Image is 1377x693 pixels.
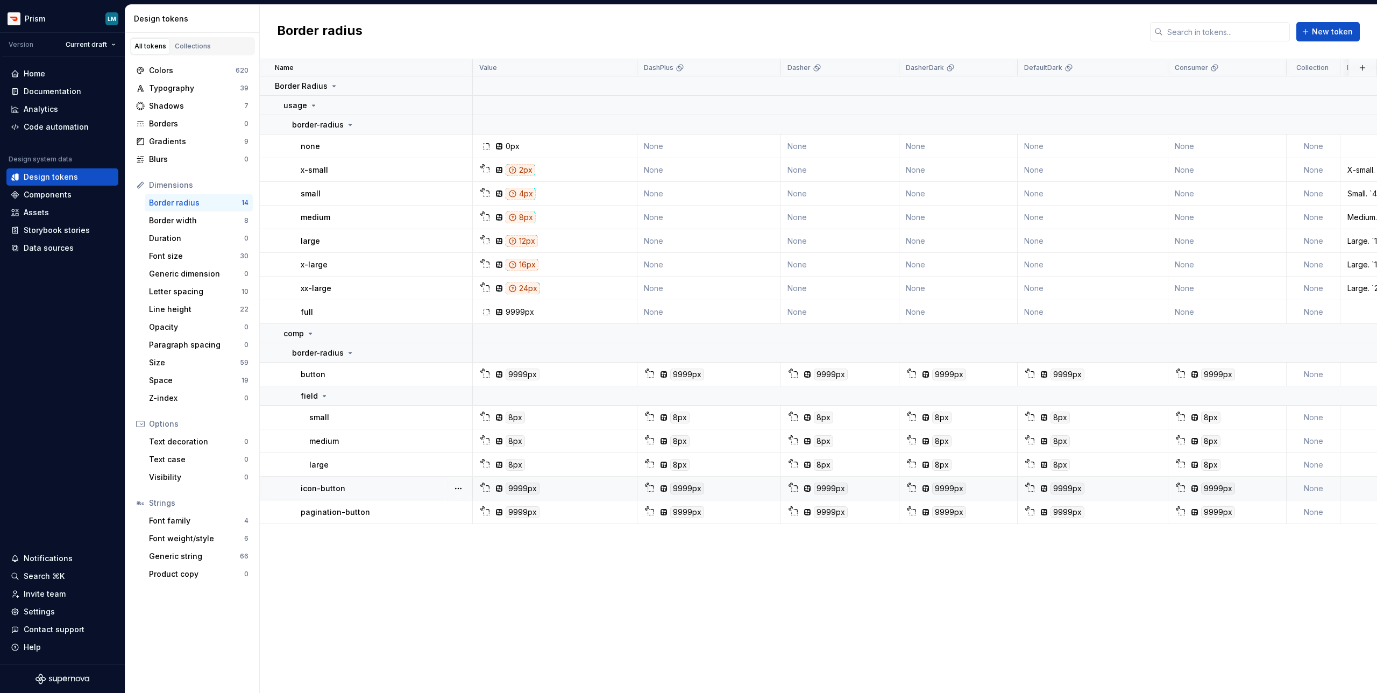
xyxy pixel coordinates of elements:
p: field [301,391,318,401]
div: Typography [149,83,240,94]
div: 2px [506,164,535,176]
div: Generic string [149,551,240,562]
div: Shadows [149,101,244,111]
a: Opacity0 [145,319,253,336]
a: Data sources [6,239,118,257]
div: 10 [242,287,249,296]
p: icon-button [301,483,345,494]
td: None [1168,277,1287,300]
p: large [301,236,320,246]
td: None [899,206,1018,229]
a: Design tokens [6,168,118,186]
a: Assets [6,204,118,221]
td: None [1018,182,1168,206]
div: Data sources [24,243,74,253]
div: Borders [149,118,244,129]
button: PrismLM [2,7,123,30]
a: Gradients9 [132,133,253,150]
div: 8px [814,412,833,423]
td: None [637,300,781,324]
td: None [1287,253,1340,277]
button: Contact support [6,621,118,638]
td: None [1018,206,1168,229]
p: medium [309,436,339,447]
td: None [1287,500,1340,524]
td: None [1168,182,1287,206]
div: 12px [506,235,538,247]
div: Font weight/style [149,533,244,544]
div: 24px [506,282,540,294]
p: xx-large [301,283,331,294]
td: None [1287,277,1340,300]
a: Paragraph spacing0 [145,336,253,353]
div: 8px [670,435,690,447]
div: Home [24,68,45,79]
div: 0 [244,455,249,464]
div: Font family [149,515,244,526]
td: None [1168,206,1287,229]
div: Contact support [24,624,84,635]
div: Analytics [24,104,58,115]
p: small [301,188,321,199]
a: Line height22 [145,301,253,318]
input: Search in tokens... [1163,22,1290,41]
a: Border width8 [145,212,253,229]
div: 9999px [670,483,704,494]
div: Design tokens [134,13,255,24]
div: Opacity [149,322,244,333]
td: None [1168,135,1287,158]
td: None [1018,253,1168,277]
div: 66 [240,552,249,561]
a: Shadows7 [132,97,253,115]
div: Letter spacing [149,286,242,297]
div: 0 [244,234,249,243]
a: Font family4 [145,512,253,529]
td: None [1287,477,1340,500]
div: Text case [149,454,244,465]
div: Code automation [24,122,89,132]
a: Colors620 [132,62,253,79]
div: Generic dimension [149,268,244,279]
td: None [1018,277,1168,300]
td: None [899,135,1018,158]
div: 8px [506,459,525,471]
td: None [899,229,1018,253]
td: None [1287,206,1340,229]
div: Blurs [149,154,244,165]
div: 8px [814,459,833,471]
td: None [637,158,781,182]
p: border-radius [292,348,344,358]
div: Z-index [149,393,244,404]
div: 8px [506,211,536,223]
a: Code automation [6,118,118,136]
td: None [1168,253,1287,277]
div: All tokens [134,42,166,51]
td: None [1287,429,1340,453]
a: Border radius14 [145,194,253,211]
div: Version [9,40,33,49]
div: Help [24,642,41,653]
div: Space [149,375,242,386]
p: pagination-button [301,507,370,518]
td: None [1168,300,1287,324]
p: comp [283,328,304,339]
p: DefaultDark [1024,63,1062,72]
a: Font size30 [145,247,253,265]
td: None [781,253,899,277]
button: Search ⌘K [6,568,118,585]
p: Dasher [787,63,811,72]
div: Product copy [149,569,244,579]
div: 59 [240,358,249,367]
span: Current draft [66,40,107,49]
a: Borders0 [132,115,253,132]
p: x-large [301,259,328,270]
td: None [781,135,899,158]
div: Font size [149,251,240,261]
a: Home [6,65,118,82]
div: 9999px [814,483,848,494]
p: Border Radius [275,81,328,91]
div: 9999px [670,369,704,380]
td: None [1287,363,1340,386]
td: None [899,158,1018,182]
a: Z-index0 [145,390,253,407]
